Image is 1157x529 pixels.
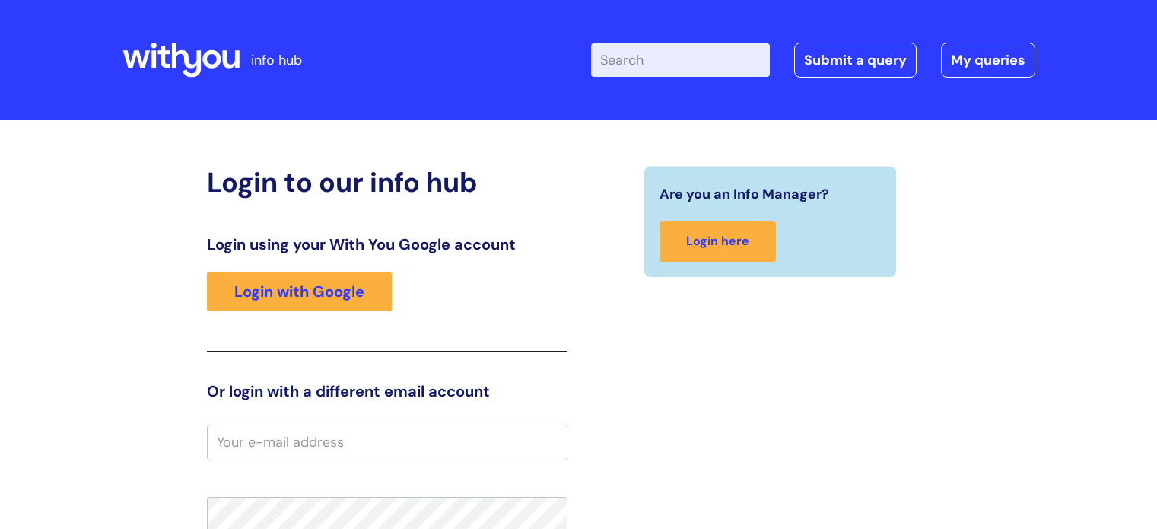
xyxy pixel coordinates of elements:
[591,43,770,77] input: Search
[660,221,776,262] a: Login here
[941,43,1035,78] a: My queries
[794,43,917,78] a: Submit a query
[207,166,567,199] h2: Login to our info hub
[660,182,829,206] span: Are you an Info Manager?
[207,425,567,460] input: Your e-mail address
[251,48,302,72] p: info hub
[207,382,567,400] h3: Or login with a different email account
[207,235,567,253] h3: Login using your With You Google account
[207,272,392,311] a: Login with Google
